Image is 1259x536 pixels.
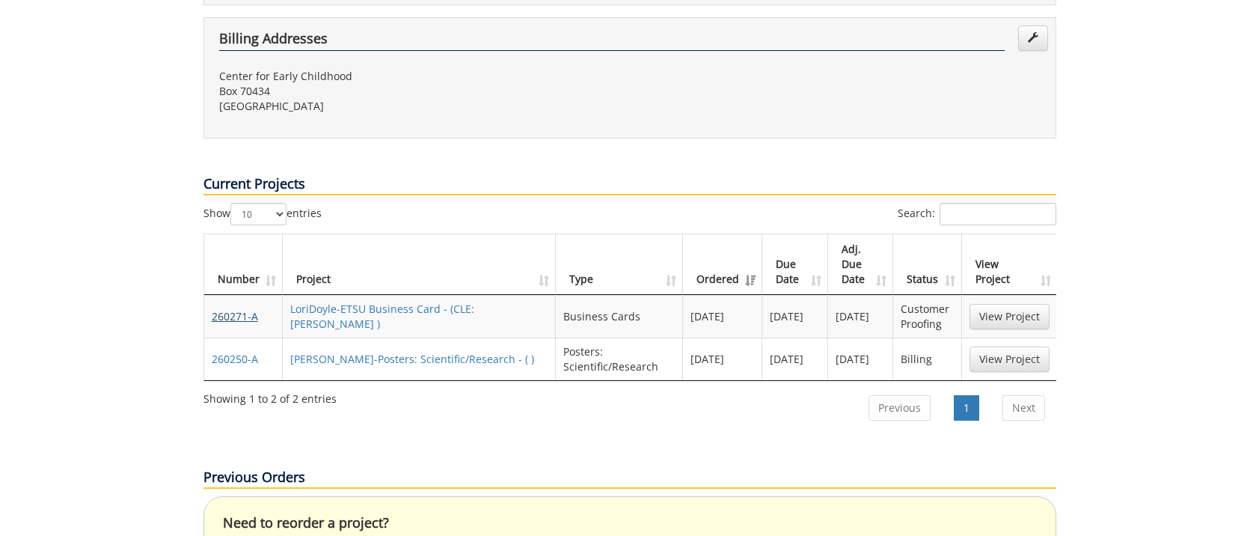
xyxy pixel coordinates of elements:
td: [DATE] [828,338,894,380]
p: Center for Early Childhood [219,69,619,84]
td: [DATE] [683,338,762,380]
th: Due Date: activate to sort column ascending [762,234,828,295]
td: [DATE] [762,338,828,380]
h4: Need to reorder a project? [223,516,1037,531]
a: 260271-A [212,309,258,323]
a: Edit Addresses [1018,25,1048,51]
label: Show entries [203,203,322,225]
th: View Project: activate to sort column ascending [962,234,1057,295]
th: Status: activate to sort column ascending [893,234,961,295]
select: Showentries [230,203,287,225]
a: View Project [969,304,1050,329]
div: Showing 1 to 2 of 2 entries [203,386,337,406]
a: Previous [869,395,931,421]
a: 260250-A [212,352,258,366]
th: Adj. Due Date: activate to sort column ascending [828,234,894,295]
a: View Project [969,347,1050,372]
p: Box 70434 [219,84,619,99]
a: 1 [954,395,979,421]
td: Posters: Scientific/Research [556,338,683,380]
th: Type: activate to sort column ascending [556,234,683,295]
th: Ordered: activate to sort column ascending [683,234,762,295]
p: [GEOGRAPHIC_DATA] [219,99,619,114]
td: [DATE] [828,295,894,338]
h4: Billing Addresses [219,31,1005,51]
input: Search: [940,203,1056,225]
p: Current Projects [203,174,1056,195]
a: LoriDoyle-ETSU Business Card - (CLE: [PERSON_NAME] ) [290,302,474,331]
td: Business Cards [556,295,683,338]
label: Search: [898,203,1056,225]
td: Billing [893,338,961,380]
a: [PERSON_NAME]-Posters: Scientific/Research - ( ) [290,352,534,366]
td: [DATE] [683,295,762,338]
p: Previous Orders [203,468,1056,489]
td: [DATE] [762,295,828,338]
th: Project: activate to sort column ascending [283,234,557,295]
td: Customer Proofing [893,295,961,338]
th: Number: activate to sort column ascending [204,234,283,295]
a: Next [1002,395,1045,421]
